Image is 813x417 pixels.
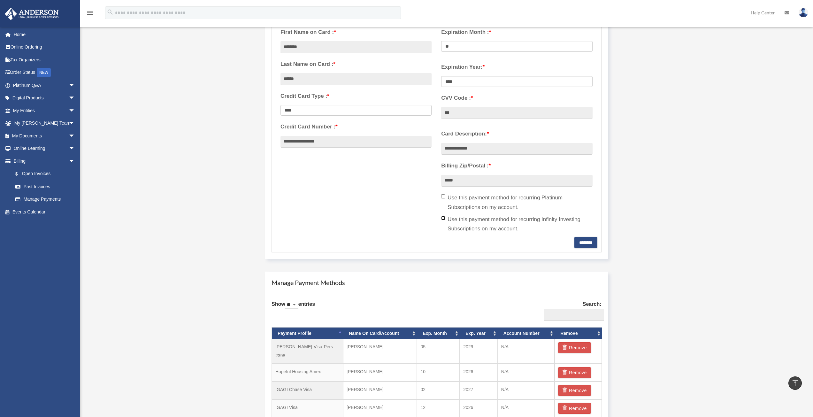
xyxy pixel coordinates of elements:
th: Payment Profile: activate to sort column descending [272,328,343,339]
label: Credit Card Number : [280,122,432,132]
th: Name On Card/Account: activate to sort column ascending [343,328,417,339]
button: Remove [558,385,591,396]
button: Remove [558,403,591,414]
td: 2026 [460,364,498,382]
input: Use this payment method for recurring Platinum Subscriptions on my account. [441,194,445,198]
a: $Open Invoices [9,167,85,181]
td: IGAGI Chase Visa [272,382,343,399]
button: Remove [558,342,591,353]
select: Showentries [285,301,298,309]
a: menu [86,11,94,17]
th: Exp. Year: activate to sort column ascending [460,328,498,339]
td: [PERSON_NAME] [343,364,417,382]
span: $ [19,170,22,178]
a: Order StatusNEW [4,66,85,79]
th: Remove: activate to sort column ascending [555,328,602,339]
th: Account Number: activate to sort column ascending [498,328,555,339]
span: arrow_drop_down [69,79,81,92]
i: search [107,9,114,16]
a: Home [4,28,85,41]
span: arrow_drop_down [69,117,81,130]
a: Online Ordering [4,41,85,54]
a: Tax Organizers [4,53,85,66]
td: N/A [498,364,555,382]
td: 2029 [460,339,498,364]
td: [PERSON_NAME] [343,382,417,399]
td: Hopeful Housing Amex [272,364,343,382]
a: vertical_align_top [788,376,802,390]
td: 2027 [460,382,498,399]
a: Billingarrow_drop_down [4,155,85,167]
label: Show entries [272,300,315,315]
input: Use this payment method for recurring Infinity Investing Subscriptions on my account. [441,216,445,220]
th: Exp. Month: activate to sort column ascending [417,328,460,339]
i: menu [86,9,94,17]
label: Last Name on Card : [280,59,432,69]
span: arrow_drop_down [69,92,81,105]
a: Platinum Q&Aarrow_drop_down [4,79,85,92]
a: Past Invoices [9,180,85,193]
label: Use this payment method for recurring Platinum Subscriptions on my account. [441,193,592,212]
label: First Name on Card : [280,27,432,37]
a: My [PERSON_NAME] Teamarrow_drop_down [4,117,85,130]
a: My Entitiesarrow_drop_down [4,104,85,117]
label: Expiration Month : [441,27,592,37]
i: vertical_align_top [791,379,799,387]
label: Search: [541,300,602,321]
span: arrow_drop_down [69,104,81,117]
label: Credit Card Type : [280,91,432,101]
label: CVV Code : [441,93,592,103]
td: [PERSON_NAME]-Visa-Pers-2398 [272,339,343,364]
label: Card Description: [441,129,592,139]
button: Remove [558,367,591,378]
td: 10 [417,364,460,382]
td: 02 [417,382,460,399]
a: Manage Payments [9,193,81,206]
input: Search: [544,309,604,321]
a: Events Calendar [4,205,85,218]
a: My Documentsarrow_drop_down [4,129,85,142]
td: N/A [498,382,555,399]
span: arrow_drop_down [69,129,81,143]
label: Expiration Year: [441,62,592,72]
h4: Manage Payment Methods [272,278,602,287]
span: arrow_drop_down [69,155,81,168]
img: User Pic [799,8,808,17]
span: arrow_drop_down [69,142,81,155]
a: Online Learningarrow_drop_down [4,142,85,155]
td: 05 [417,339,460,364]
a: Digital Productsarrow_drop_down [4,92,85,104]
td: [PERSON_NAME] [343,339,417,364]
img: Anderson Advisors Platinum Portal [3,8,61,20]
label: Use this payment method for recurring Infinity Investing Subscriptions on my account. [441,215,592,234]
div: NEW [37,68,51,77]
td: N/A [498,339,555,364]
label: Billing Zip/Postal : [441,161,592,171]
